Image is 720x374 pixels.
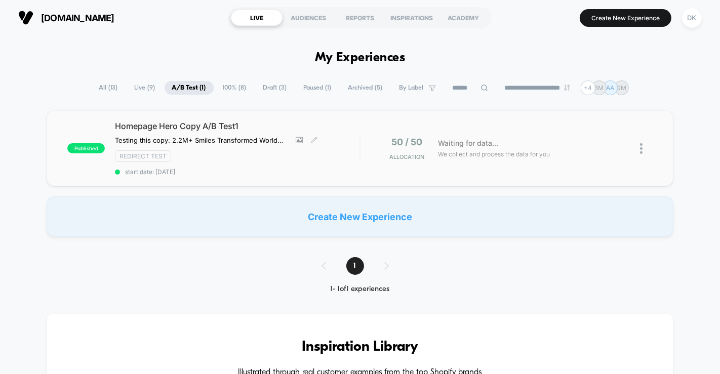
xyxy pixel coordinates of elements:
[334,10,386,26] div: REPORTS
[679,8,705,28] button: DK
[18,10,33,25] img: Visually logo
[682,8,702,28] div: DK
[391,137,422,147] span: 50 / 50
[296,81,339,95] span: Paused ( 1 )
[165,81,214,95] span: A/B Test ( 1 )
[580,9,671,27] button: Create New Experience
[438,138,498,149] span: Waiting for data...
[311,285,409,294] div: 1 - 1 of 1 experiences
[581,80,595,95] div: + 4
[67,143,105,153] span: published
[315,51,406,65] h1: My Experiences
[256,81,295,95] span: Draft ( 3 )
[215,81,254,95] span: 100% ( 8 )
[77,339,643,355] h3: Inspiration Library
[115,136,288,144] span: Testing this copy: 2.2M+ Smiles Transformed WorldwideClear Aligners &Retainers for 60% LessFDA-cl...
[283,10,334,26] div: AUDIENCES
[594,84,604,92] p: BM
[41,13,114,23] span: [DOMAIN_NAME]
[564,85,570,91] img: end
[640,143,643,154] img: close
[386,10,437,26] div: INSPIRATIONS
[47,196,673,237] div: Create New Experience
[389,153,424,160] span: Allocation
[616,84,626,92] p: GM
[115,168,359,176] span: start date: [DATE]
[15,10,117,26] button: [DOMAIN_NAME]
[341,81,390,95] span: Archived ( 5 )
[115,150,171,162] span: Redirect Test
[399,84,424,92] span: By Label
[346,257,364,275] span: 1
[437,10,489,26] div: ACADEMY
[115,121,359,131] span: Homepage Hero Copy A/B Test1
[606,84,614,92] p: AA
[92,81,126,95] span: All ( 13 )
[438,149,550,159] span: We collect and process the data for you
[231,10,283,26] div: LIVE
[127,81,163,95] span: Live ( 9 )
